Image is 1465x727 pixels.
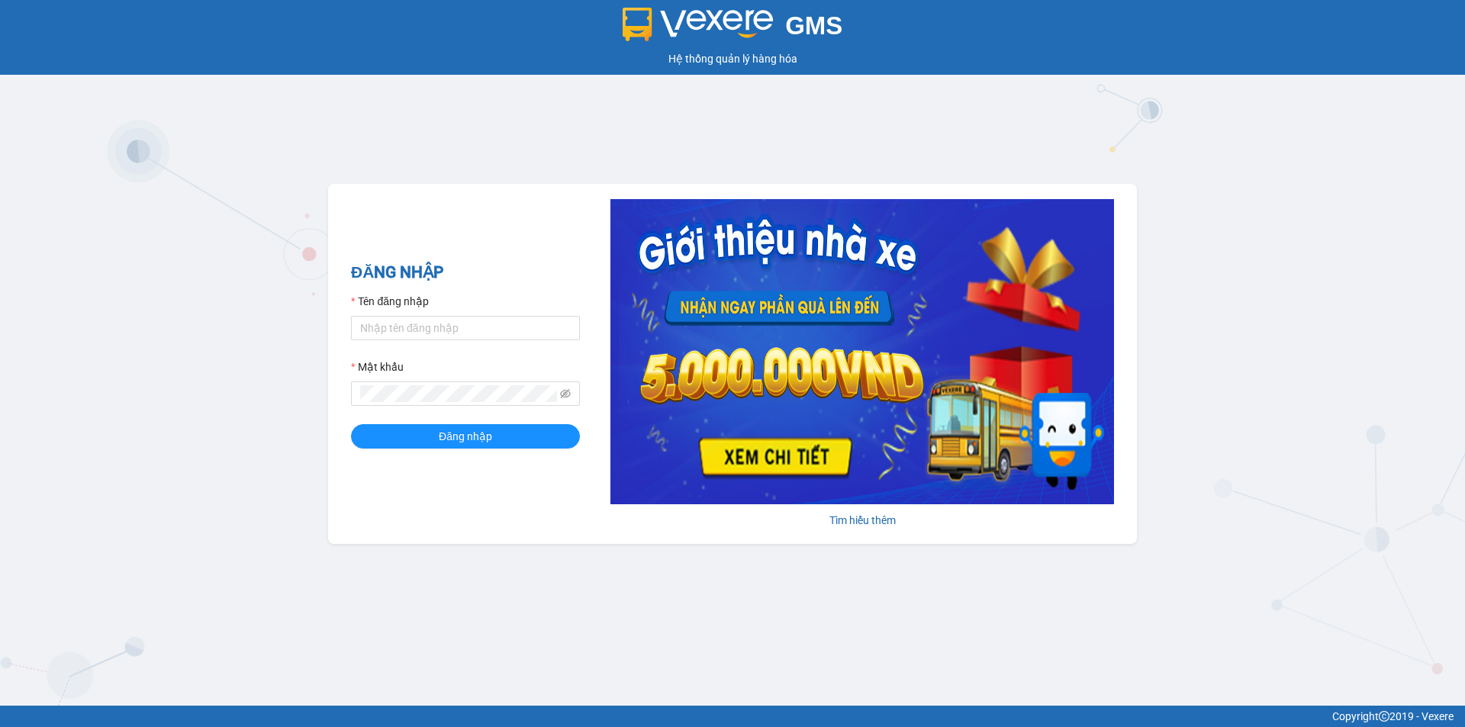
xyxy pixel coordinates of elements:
span: eye-invisible [560,388,571,399]
img: banner-0 [610,199,1114,504]
button: Đăng nhập [351,424,580,449]
img: logo 2 [623,8,774,41]
input: Tên đăng nhập [351,316,580,340]
input: Mật khẩu [360,385,557,402]
div: Hệ thống quản lý hàng hóa [4,50,1461,67]
label: Tên đăng nhập [351,293,429,310]
span: copyright [1379,711,1389,722]
span: GMS [785,11,842,40]
h2: ĐĂNG NHẬP [351,260,580,285]
label: Mật khẩu [351,359,404,375]
span: Đăng nhập [439,428,492,445]
div: Copyright 2019 - Vexere [11,708,1454,725]
div: Tìm hiểu thêm [610,512,1114,529]
a: GMS [623,23,843,35]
